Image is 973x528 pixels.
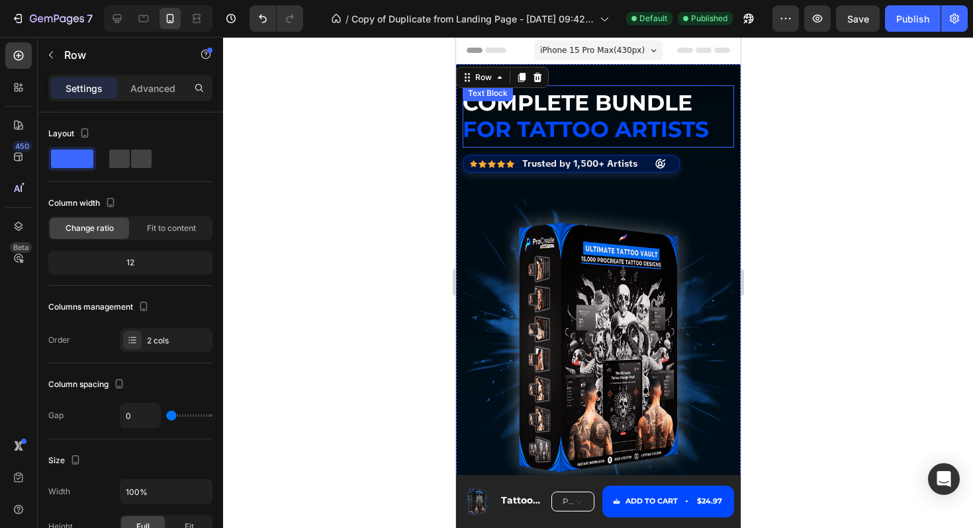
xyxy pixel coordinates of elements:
[5,5,99,32] button: 7
[51,253,210,272] div: 12
[48,486,70,498] div: Width
[87,11,93,26] p: 7
[639,13,667,24] span: Default
[847,13,869,24] span: Save
[10,242,32,253] div: Beta
[48,410,64,421] div: Gap
[896,12,929,26] div: Publish
[66,222,114,234] span: Change ratio
[48,195,118,212] div: Column width
[130,81,175,95] p: Advanced
[250,5,303,32] div: Undo/Redo
[147,222,196,234] span: Fit to content
[48,298,152,316] div: Columns management
[48,125,93,143] div: Layout
[13,141,32,152] div: 450
[351,12,594,26] span: Copy of Duplicate from Landing Page - [DATE] 09:42:45
[147,335,209,347] div: 2 cols
[836,5,880,32] button: Save
[120,404,160,427] input: Auto
[48,452,83,470] div: Size
[120,480,212,504] input: Auto
[66,81,103,95] p: Settings
[48,376,127,394] div: Column spacing
[885,5,941,32] button: Publish
[64,47,177,63] p: Row
[928,463,960,495] div: Open Intercom Messenger
[456,37,741,528] iframe: Design area
[691,13,727,24] span: Published
[48,334,70,346] div: Order
[346,12,349,26] span: /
